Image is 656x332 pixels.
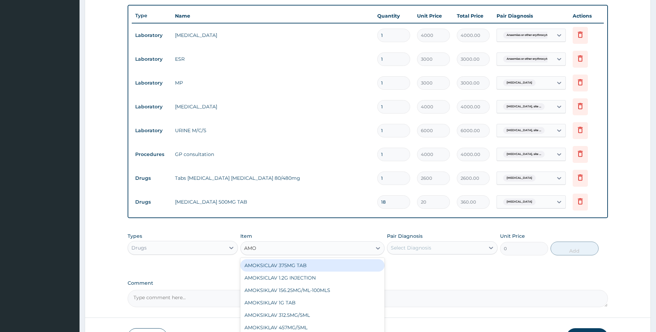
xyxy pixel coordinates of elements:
div: AMOKSICLAV 375MG TAB [240,259,385,272]
span: [MEDICAL_DATA] [503,175,536,182]
td: Laboratory [132,100,172,113]
th: Unit Price [414,9,453,23]
th: Quantity [374,9,414,23]
td: ESR [172,52,374,66]
span: [MEDICAL_DATA] [503,79,536,86]
div: AMOKSIKLAV 312.5MG/5ML [240,309,385,321]
label: Unit Price [500,233,525,240]
td: Procedures [132,148,172,161]
td: URINE M/C/S [172,124,374,137]
td: GP consultation [172,147,374,161]
td: Drugs [132,172,172,185]
th: Actions [569,9,604,23]
label: Item [240,233,252,240]
td: MP [172,76,374,90]
label: Pair Diagnosis [387,233,423,240]
th: Name [172,9,374,23]
div: Drugs [131,244,147,251]
th: Type [132,9,172,22]
th: Total Price [453,9,493,23]
span: Anaemias or other erythrocyte ... [503,32,555,39]
div: AMOKSICLAV 1.2G INJECTION [240,272,385,284]
td: Laboratory [132,124,172,137]
td: Drugs [132,196,172,208]
div: Select Diagnosis [391,244,431,251]
td: [MEDICAL_DATA] [172,100,374,114]
div: AMOKSIKLAV 156.25MG/ML-100MLS [240,284,385,296]
div: AMOKSIKLAV 1G TAB [240,296,385,309]
td: [MEDICAL_DATA] [172,28,374,42]
span: Anaemias or other erythrocyte ... [503,56,555,62]
td: Laboratory [132,29,172,42]
td: Tabs [MEDICAL_DATA] [MEDICAL_DATA] 80/480mg [172,171,374,185]
td: Laboratory [132,77,172,89]
td: [MEDICAL_DATA] 500MG TAB [172,195,374,209]
td: Laboratory [132,53,172,66]
label: Comment [128,280,608,286]
button: Add [551,242,599,255]
th: Pair Diagnosis [493,9,569,23]
span: [MEDICAL_DATA], site ... [503,103,545,110]
span: [MEDICAL_DATA], site ... [503,127,545,134]
span: [MEDICAL_DATA], site ... [503,151,545,158]
span: [MEDICAL_DATA] [503,198,536,205]
label: Types [128,233,142,239]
